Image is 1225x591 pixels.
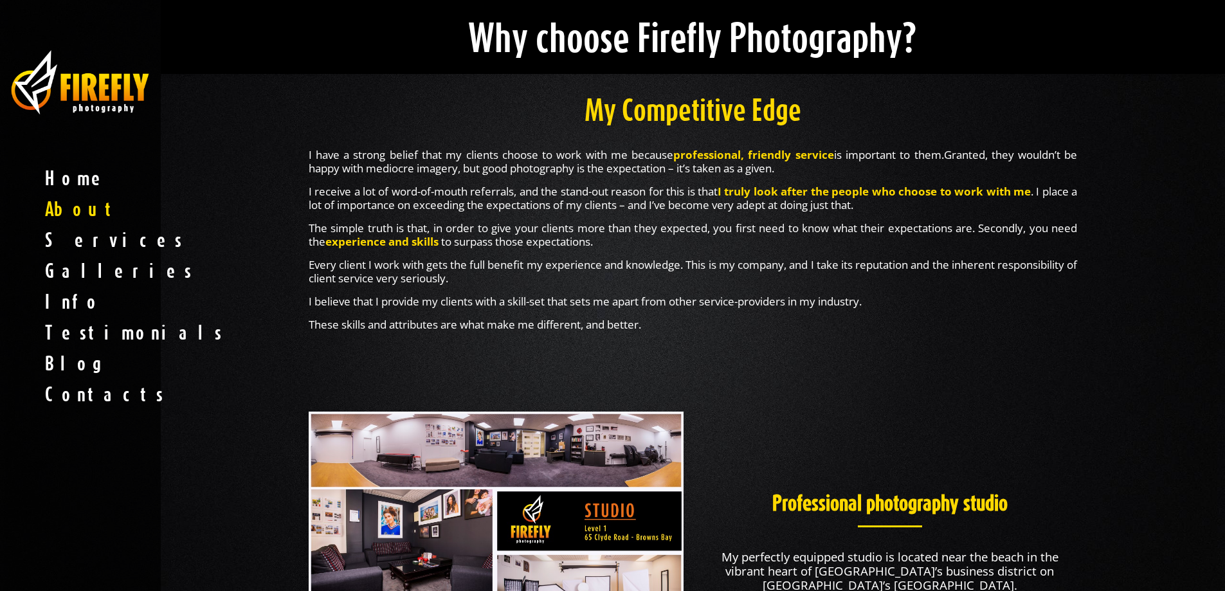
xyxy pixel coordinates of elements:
strong: professional, friendly service [673,147,834,162]
span: These skills and attributes are what make me different, and better. [309,317,641,332]
h1: Why choose Firefly Photography? [309,19,1078,55]
span: Every client I work with gets the full benefit my experience and knowledge. This is my company, a... [309,257,1078,286]
span: I believe that I provide my clients with a skill-set that sets me apart from other service-provid... [309,294,862,309]
span: I receive a lot of word-of-mouth referrals, and the stand-out reason for this is that . I place a... [309,184,1078,212]
h2: Professional photography studio [703,480,1078,525]
span: The simple truth is that, in order to give your clients more than they expected, you first need t... [309,221,1078,249]
span: Granted, they wouldn’t be happy with mediocre imagery, but good photography is the expectation – ... [309,147,1078,176]
img: business photography [10,48,151,116]
strong: I truly look after the people who choose to work with me [718,184,1031,199]
p: I have a strong belief that my clients choose to work with me because is important to them. [309,148,1078,175]
strong: experience and skills [325,234,439,249]
span: My Competitive Edge [585,92,801,127]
